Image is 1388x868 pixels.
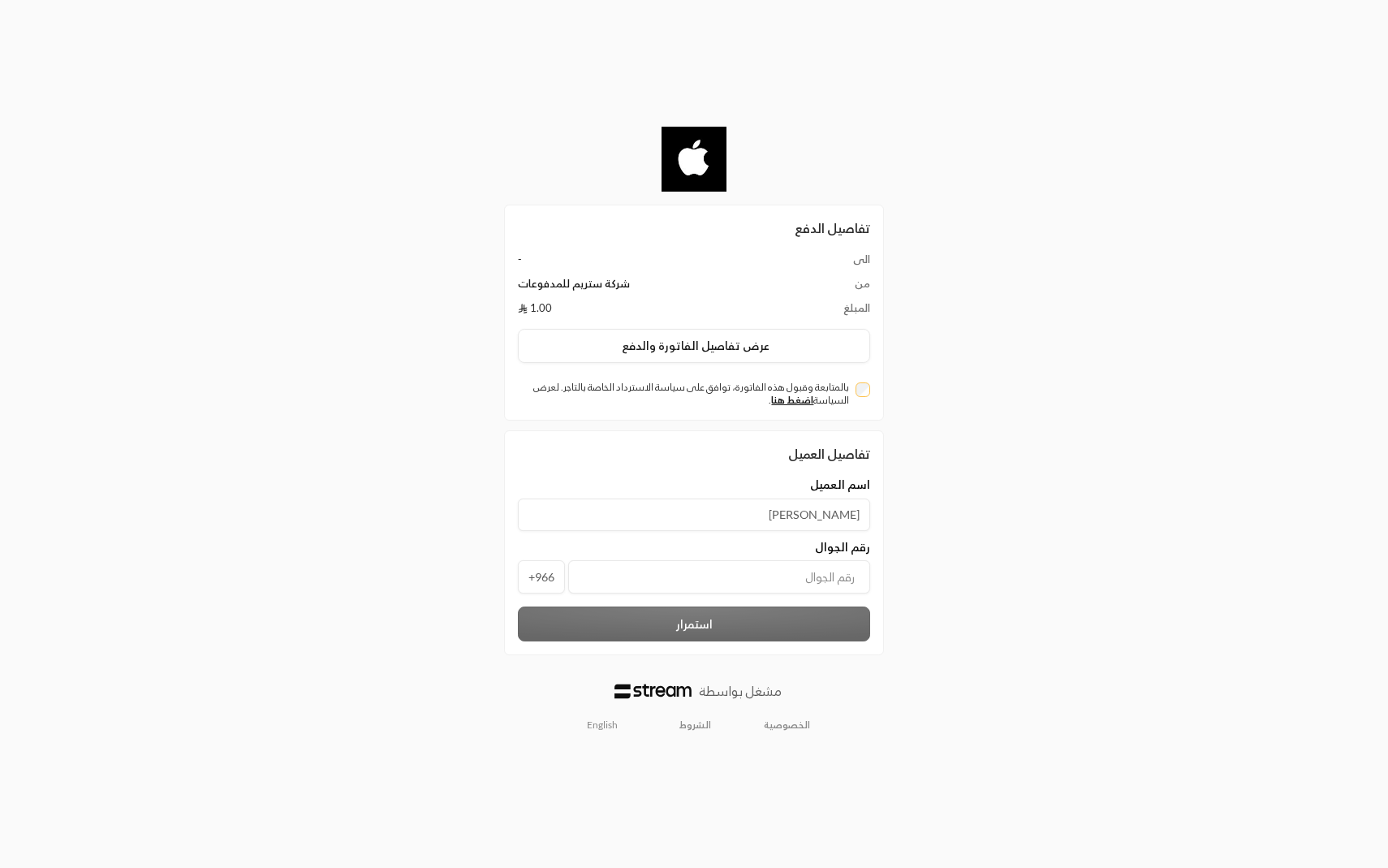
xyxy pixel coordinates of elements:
span: رقم الجوال [815,539,870,555]
h2: تفاصيل الدفع [518,218,870,238]
a: اضغط هنا [771,394,813,406]
td: 1.00 [518,300,802,316]
img: Company Logo [662,127,726,192]
td: من [802,275,870,300]
label: بالمتابعة وقبول هذه الفاتورة، توافق على سياسة الاسترداد الخاصة بالتاجر. لعرض السياسة . [524,381,849,407]
div: تفاصيل العميل [518,444,870,464]
td: شركة ستريم للمدفوعات [518,275,802,300]
p: مشغل بواسطة [699,681,782,701]
img: Logo [614,684,692,698]
span: اسم العميل [810,477,870,493]
a: الشروط [679,719,711,732]
td: الى [802,251,870,275]
input: رقم الجوال [568,560,870,594]
button: عرض تفاصيل الفاتورة والدفع [518,329,870,363]
td: - [518,251,802,275]
td: المبلغ [802,300,870,316]
span: +966 [518,560,565,594]
a: English [578,712,627,738]
input: اسم العميل [518,499,870,531]
a: الخصوصية [764,719,810,732]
